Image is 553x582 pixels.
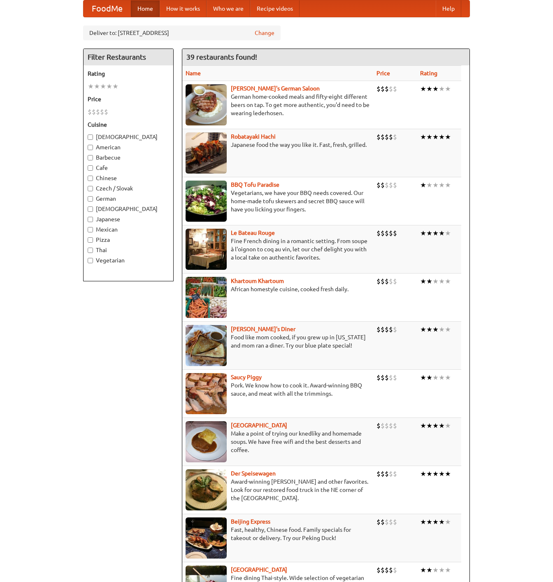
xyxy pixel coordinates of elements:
li: $ [376,421,381,430]
li: $ [376,469,381,478]
a: Change [255,29,274,37]
input: Czech / Slovak [88,186,93,191]
li: $ [385,421,389,430]
img: saucy.jpg [186,373,227,414]
a: BBQ Tofu Paradise [231,181,279,188]
li: $ [389,132,393,141]
li: $ [381,229,385,238]
p: German home-cooked meals and fifty-eight different beers on tap. To get more authentic, you'd nee... [186,93,370,117]
label: American [88,143,169,151]
li: $ [393,469,397,478]
li: $ [389,469,393,478]
li: $ [92,107,96,116]
li: ★ [439,566,445,575]
li: $ [385,229,389,238]
input: American [88,145,93,150]
a: Der Speisewagen [231,470,276,477]
li: ★ [432,469,439,478]
li: ★ [420,469,426,478]
li: ★ [439,277,445,286]
li: ★ [445,277,451,286]
li: ★ [432,132,439,141]
li: ★ [432,325,439,334]
img: tofuparadise.jpg [186,181,227,222]
li: $ [381,566,385,575]
li: $ [393,229,397,238]
input: Cafe [88,165,93,171]
li: ★ [445,421,451,430]
li: ★ [445,373,451,382]
b: [PERSON_NAME]'s Diner [231,326,295,332]
li: $ [88,107,92,116]
label: [DEMOGRAPHIC_DATA] [88,133,169,141]
input: Mexican [88,227,93,232]
input: Pizza [88,237,93,243]
li: ★ [445,517,451,526]
img: beijing.jpg [186,517,227,559]
li: $ [393,84,397,93]
a: [GEOGRAPHIC_DATA] [231,422,287,429]
p: African homestyle cuisine, cooked fresh daily. [186,285,370,293]
a: Robatayaki Hachi [231,133,276,140]
li: ★ [420,229,426,238]
a: [GEOGRAPHIC_DATA] [231,566,287,573]
p: Award-winning [PERSON_NAME] and other favorites. Look for our restored food truck in the NE corne... [186,478,370,502]
img: speisewagen.jpg [186,469,227,510]
li: $ [389,229,393,238]
label: Pizza [88,236,169,244]
li: $ [376,373,381,382]
li: ★ [439,132,445,141]
li: ★ [439,181,445,190]
li: ★ [426,566,432,575]
li: $ [393,566,397,575]
a: Name [186,70,201,77]
li: ★ [445,84,451,93]
li: ★ [432,84,439,93]
a: Beijing Express [231,518,270,525]
li: ★ [420,132,426,141]
li: ★ [420,84,426,93]
li: ★ [88,82,94,91]
li: ★ [432,373,439,382]
img: khartoum.jpg [186,277,227,318]
li: ★ [432,277,439,286]
img: bateaurouge.jpg [186,229,227,270]
li: $ [389,181,393,190]
input: Barbecue [88,155,93,160]
b: [PERSON_NAME]'s German Saloon [231,85,320,92]
li: ★ [445,132,451,141]
p: Fast, healthy, Chinese food. Family specials for takeout or delivery. Try our Peking Duck! [186,526,370,542]
li: ★ [420,373,426,382]
a: Who we are [207,0,250,17]
li: $ [389,517,393,526]
li: $ [393,325,397,334]
label: [DEMOGRAPHIC_DATA] [88,205,169,213]
a: Saucy Piggy [231,374,262,380]
li: $ [381,421,385,430]
li: $ [376,229,381,238]
input: [DEMOGRAPHIC_DATA] [88,206,93,212]
a: Help [436,0,461,17]
li: $ [381,325,385,334]
p: Food like mom cooked, if you grew up in [US_STATE] and mom ran a diner. Try our blue plate special! [186,333,370,350]
li: $ [385,373,389,382]
li: ★ [420,277,426,286]
li: ★ [432,566,439,575]
img: sallys.jpg [186,325,227,366]
a: Home [131,0,160,17]
h5: Price [88,95,169,103]
li: $ [376,325,381,334]
li: $ [393,517,397,526]
li: $ [385,84,389,93]
label: Mexican [88,225,169,234]
li: ★ [445,566,451,575]
img: czechpoint.jpg [186,421,227,462]
p: Pork. We know how to cook it. Award-winning BBQ sauce, and meat with all the trimmings. [186,381,370,398]
input: Japanese [88,217,93,222]
label: Czech / Slovak [88,184,169,192]
p: Vegetarians, we have your BBQ needs covered. Our home-made tofu skewers and secret BBQ sauce will... [186,189,370,213]
li: $ [385,469,389,478]
li: ★ [439,517,445,526]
